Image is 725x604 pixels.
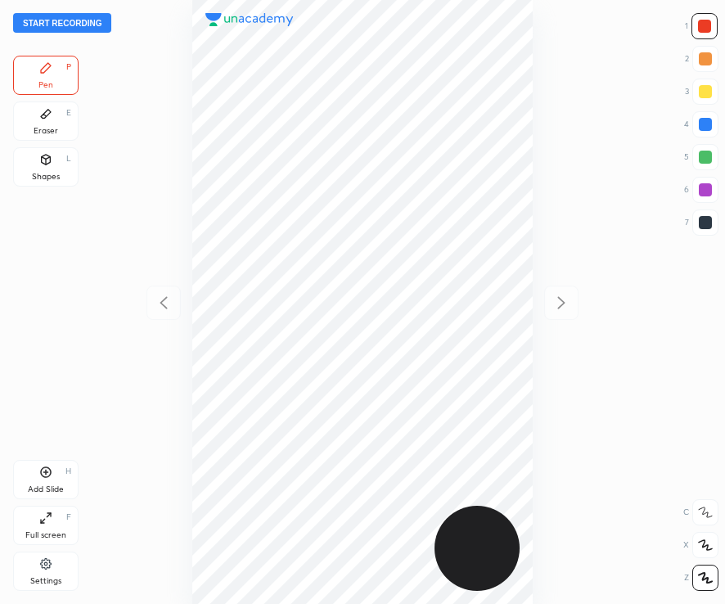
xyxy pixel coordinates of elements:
[38,81,53,89] div: Pen
[25,531,66,539] div: Full screen
[685,210,718,236] div: 7
[684,177,718,203] div: 6
[205,13,294,26] img: logo.38c385cc.svg
[34,127,58,135] div: Eraser
[683,532,718,558] div: X
[684,144,718,170] div: 5
[685,13,718,39] div: 1
[685,46,718,72] div: 2
[30,577,61,585] div: Settings
[28,485,64,494] div: Add Slide
[66,109,71,117] div: E
[684,565,718,591] div: Z
[66,155,71,163] div: L
[66,63,71,71] div: P
[684,111,718,137] div: 4
[65,467,71,476] div: H
[685,79,718,105] div: 3
[13,13,111,33] button: Start recording
[32,173,60,181] div: Shapes
[66,513,71,521] div: F
[683,499,718,525] div: C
